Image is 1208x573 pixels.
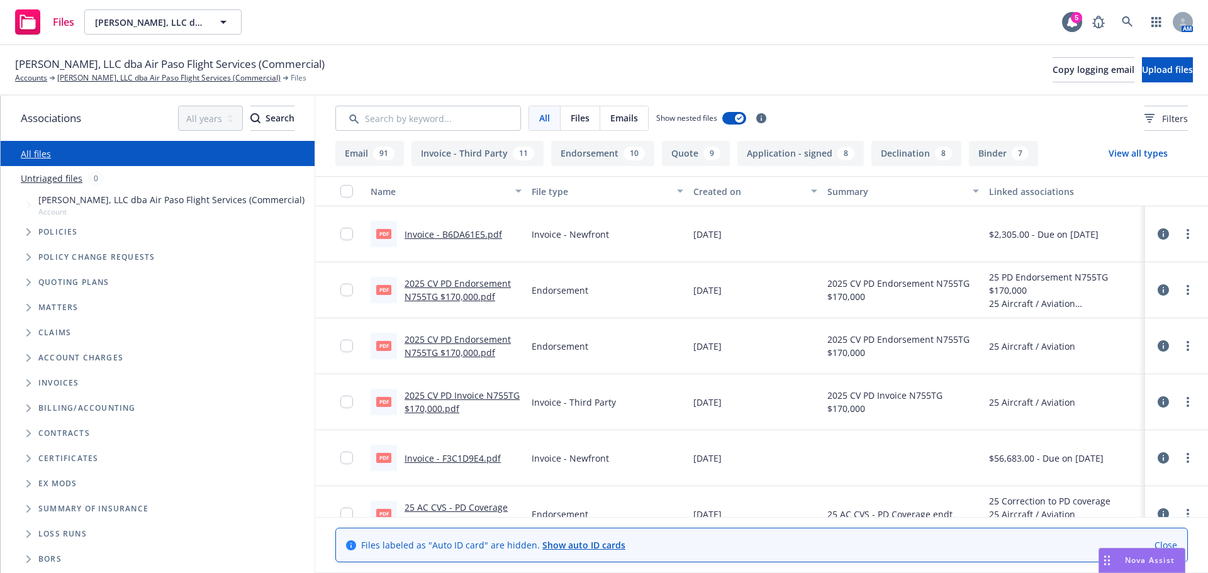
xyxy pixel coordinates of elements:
a: more [1180,338,1195,353]
a: 2025 CV PD Invoice N755TG $170,000.pdf [405,389,520,414]
button: View all types [1088,141,1188,166]
button: Created on [688,176,823,206]
span: Claims [38,329,71,337]
span: BORs [38,555,62,563]
span: Files [291,72,306,84]
a: more [1180,226,1195,242]
span: [PERSON_NAME], LLC dba Air Paso Flight Services (Commercial) [95,16,204,29]
div: Summary [827,185,965,198]
div: Search [250,106,294,130]
div: 91 [373,147,394,160]
div: 8 [837,147,854,160]
div: 5 [1071,12,1082,23]
input: Toggle Row Selected [340,508,353,520]
span: [DATE] [693,228,722,241]
input: Toggle Row Selected [340,452,353,464]
button: Declination [871,141,961,166]
span: Files [571,111,590,125]
a: Invoice - B6DA61E5.pdf [405,228,502,240]
a: Search [1115,9,1140,35]
a: more [1180,282,1195,298]
input: Select all [340,185,353,197]
a: 2025 CV PD Endorsement N755TG $170,000.pdf [405,333,511,359]
span: Contracts [38,430,90,437]
span: Endorsement [532,284,588,297]
span: 2025 CV PD Invoice N755TG $170,000 [827,389,978,415]
a: Close [1155,538,1177,552]
div: $2,305.00 - Due on [DATE] [989,228,1099,241]
a: Report a Bug [1086,9,1111,35]
span: Policy change requests [38,253,155,261]
button: Linked associations [984,176,1145,206]
button: File type [527,176,688,206]
span: Certificates [38,455,98,462]
a: more [1180,506,1195,521]
div: 9 [703,147,720,160]
div: Linked associations [989,185,1140,198]
div: 11 [513,147,534,160]
a: Untriaged files [21,172,82,185]
div: 7 [1012,147,1029,160]
button: Name [366,176,527,206]
span: 25 AC CVS - PD Coverage endt [827,508,953,521]
span: Associations [21,110,81,126]
span: Nova Assist [1125,555,1175,565]
a: more [1180,394,1195,409]
button: Binder [969,141,1038,166]
span: Loss Runs [38,530,87,538]
a: All files [21,148,51,160]
div: 25 Aircraft / Aviation [989,396,1075,409]
div: Created on [693,185,804,198]
span: Policies [38,228,78,236]
input: Search by keyword... [335,106,521,131]
div: File type [532,185,669,198]
button: Summary [822,176,983,206]
button: Nova Assist [1099,548,1185,573]
a: Show auto ID cards [542,539,625,551]
span: Quoting plans [38,279,109,286]
span: All [539,111,550,125]
div: Name [371,185,508,198]
span: Ex Mods [38,480,77,487]
span: Account [38,206,305,217]
span: Files labeled as "Auto ID card" are hidden. [361,538,625,552]
button: Copy logging email [1053,57,1134,82]
span: Matters [38,304,78,311]
span: pdf [376,397,391,406]
span: Show nested files [656,113,717,123]
span: pdf [376,509,391,518]
div: 8 [935,147,952,160]
div: $56,683.00 - Due on [DATE] [989,452,1104,465]
a: Switch app [1144,9,1169,35]
span: Summary of insurance [38,505,148,513]
span: Billing/Accounting [38,404,136,412]
input: Toggle Row Selected [340,340,353,352]
div: 25 PD Endorsement N755TG $170,000 [989,270,1140,297]
span: [DATE] [693,340,722,353]
span: Invoice - Third Party [532,396,616,409]
span: Account charges [38,354,123,362]
span: Invoices [38,379,79,387]
button: Application - signed [737,141,864,166]
input: Toggle Row Selected [340,284,353,296]
a: Accounts [15,72,47,84]
span: Copy logging email [1053,64,1134,75]
div: 25 Aircraft / Aviation [989,508,1115,521]
span: [DATE] [693,284,722,297]
div: 10 [624,147,645,160]
button: [PERSON_NAME], LLC dba Air Paso Flight Services (Commercial) [84,9,242,35]
span: pdf [376,341,391,350]
button: Endorsement [551,141,654,166]
div: Folder Tree Example [1,396,315,572]
span: pdf [376,285,391,294]
a: 25 AC CVS - PD Coverage endt.pdf [405,501,508,526]
span: Filters [1162,112,1188,125]
a: [PERSON_NAME], LLC dba Air Paso Flight Services (Commercial) [57,72,281,84]
div: 25 Aircraft / Aviation [989,340,1075,353]
svg: Search [250,113,260,123]
span: 2025 CV PD Endorsement N755TG $170,000 [827,277,978,303]
button: Email [335,141,404,166]
span: [DATE] [693,396,722,409]
a: 2025 CV PD Endorsement N755TG $170,000.pdf [405,277,511,303]
button: Quote [662,141,730,166]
